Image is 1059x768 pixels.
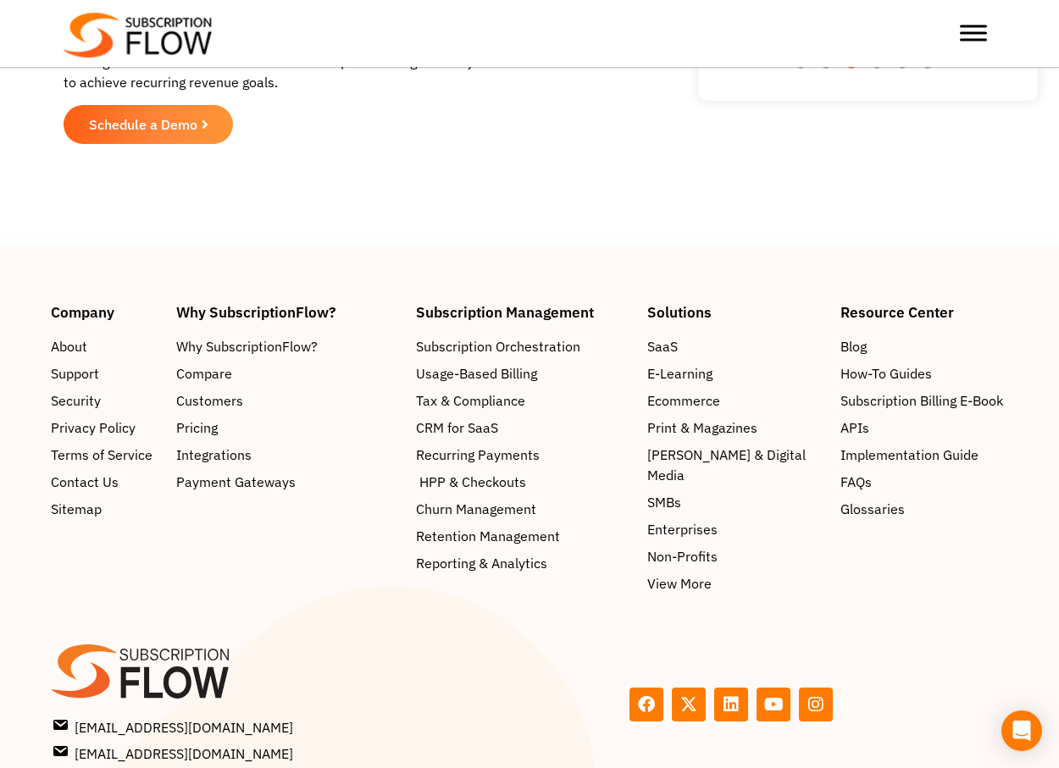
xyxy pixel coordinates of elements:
span: Privacy Policy [51,417,136,438]
a: SaaS [647,336,823,356]
span: Payment Gateways [176,472,296,492]
a: [PERSON_NAME] & Digital Media [647,445,823,485]
button: 1 of 6 [796,60,813,77]
a: Print & Magazines [647,417,823,438]
a: Payment Gateways [176,472,398,492]
span: Enterprises [647,519,718,539]
span: [EMAIL_ADDRESS][DOMAIN_NAME] [54,742,293,764]
span: Terms of Service [51,445,152,465]
span: Subscription Orchestration [416,336,580,356]
span: View More [647,573,712,594]
span: Recurring Payments [416,445,540,465]
img: Subscriptionflow [64,13,212,58]
button: Toggle Menu [960,25,987,41]
a: How-To Guides [840,363,1008,384]
span: Ecommerce [647,390,720,411]
span: Churn Management [416,499,536,519]
a: Non-Profits [647,546,823,566]
span: Reporting & Analytics [416,553,547,573]
a: Customers [176,390,398,411]
a: Usage-Based Billing [416,363,630,384]
button: 2 of 6 [822,60,839,77]
a: Schedule a Demo [64,105,233,144]
a: APIs [840,417,1008,438]
span: SMBs [647,492,681,512]
button: 4 of 6 [873,60,890,77]
a: Subscription Billing E-Book [840,390,1008,411]
a: Retention Management [416,526,630,546]
span: SaaS [647,336,678,356]
span: Security [51,390,101,411]
a: Pricing [176,417,398,438]
div: Open Intercom Messenger [1001,710,1042,751]
a: Glossaries [840,499,1008,519]
span: FAQs [840,472,872,492]
span: Compare [176,363,232,384]
span: Sitemap [51,499,102,519]
a: FAQs [840,472,1008,492]
button: 3 of 6 [847,60,864,77]
a: CRM for SaaS [416,417,630,438]
span: How-To Guides [840,363,932,384]
span: [EMAIL_ADDRESS][DOMAIN_NAME] [54,716,293,738]
button: 5 of 6 [898,60,915,77]
span: Why SubscriptionFlow? [176,336,318,356]
a: Why SubscriptionFlow? [176,336,398,356]
span: Print & Magazines [647,417,757,438]
a: Reporting & Analytics [416,553,630,573]
a: Integrations [176,445,398,465]
a: View More [647,573,823,594]
span: Implementation Guide [840,445,979,465]
a: Contact Us [51,472,159,492]
span: Glossaries [840,499,905,519]
span: Pricing [176,417,218,438]
a: Sitemap [51,499,159,519]
span: Customers [176,390,243,411]
h4: Subscription Management [416,305,630,319]
a: Implementation Guide [840,445,1008,465]
span: CRM for SaaS [416,417,498,438]
a: HPP & Checkouts [416,472,630,492]
a: Privacy Policy [51,417,159,438]
h4: Why SubscriptionFlow? [176,305,398,319]
span: APIs [840,417,869,438]
a: Tax & Compliance [416,390,630,411]
span: Tax & Compliance [416,390,525,411]
a: [EMAIL_ADDRESS][DOMAIN_NAME] [54,742,524,764]
a: SMBs [647,492,823,512]
span: Retention Management [416,526,560,546]
a: [EMAIL_ADDRESS][DOMAIN_NAME] [54,716,524,738]
a: Subscription Orchestration [416,336,630,356]
a: Churn Management [416,499,630,519]
h4: Company [51,305,159,319]
h4: Resource Center [840,305,1008,319]
span: Integrations [176,445,252,465]
span: About [51,336,87,356]
a: Terms of Service [51,445,159,465]
span: E-Learning [647,363,712,384]
h4: Solutions [647,305,823,319]
span: HPP & Checkouts [419,472,526,492]
img: SF-logo [51,644,229,699]
a: Enterprises [647,519,823,539]
span: Contact Us [51,472,119,492]
a: Support [51,363,159,384]
a: E-Learning [647,363,823,384]
span: Blog [840,336,867,356]
span: Schedule a Demo [89,118,197,131]
a: Blog [840,336,1008,356]
a: Security [51,390,159,411]
p: Reimagine the innovative & all-in-one subscription management system to achieve recurring revenue... [64,52,508,92]
span: Non-Profits [647,546,718,566]
a: Recurring Payments [416,445,630,465]
a: About [51,336,159,356]
span: Support [51,363,99,384]
span: Subscription Billing E-Book [840,390,1003,411]
a: Ecommerce [647,390,823,411]
span: Usage-Based Billing [416,363,537,384]
button: 6 of 6 [923,60,940,77]
a: Compare [176,363,398,384]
